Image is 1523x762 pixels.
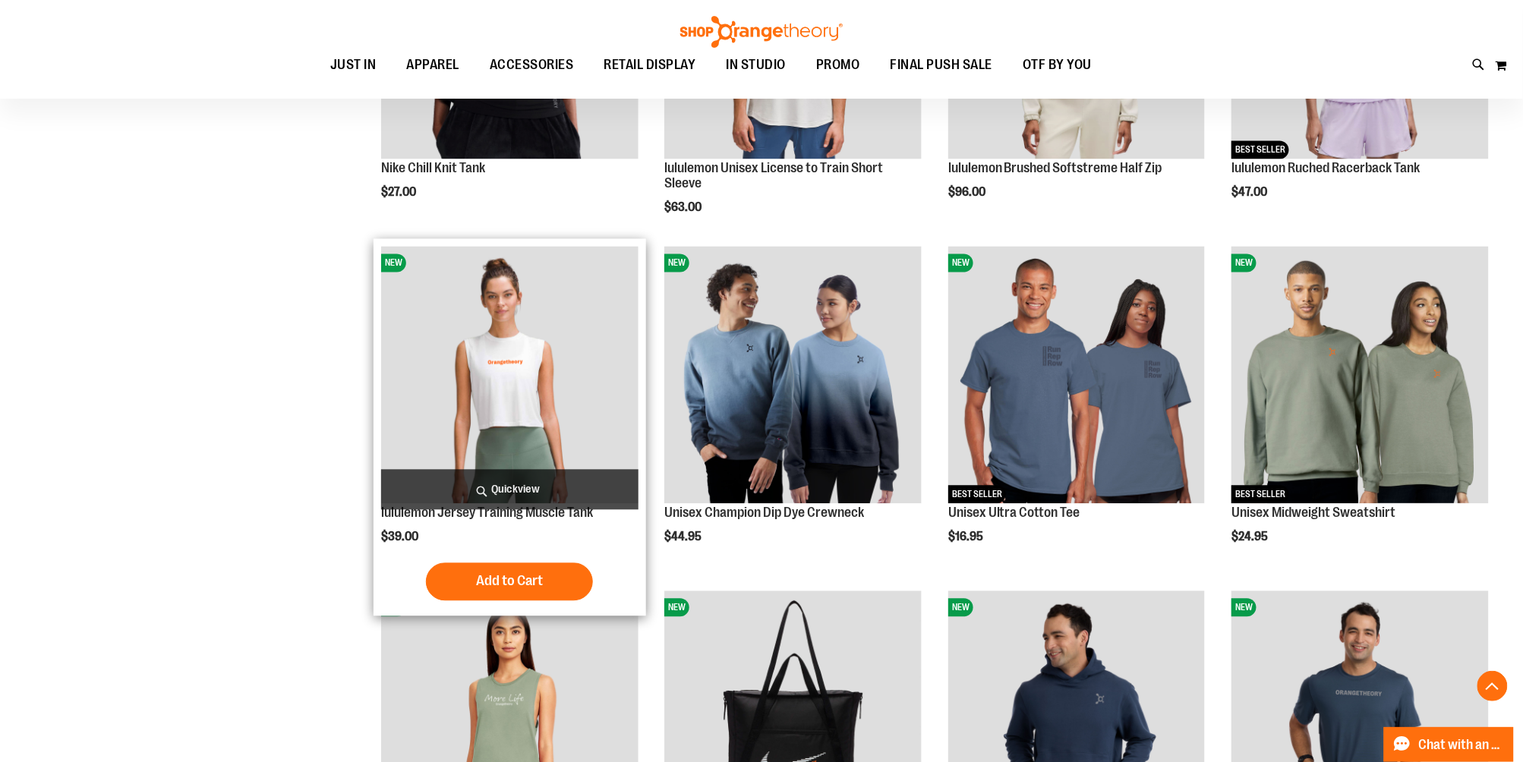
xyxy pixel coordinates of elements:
[941,239,1213,582] div: product
[381,247,639,504] img: lululemon Jersey Training Muscle Tank
[381,186,418,200] span: $27.00
[948,531,985,544] span: $16.95
[948,505,1080,521] a: Unisex Ultra Cotton Tee
[374,239,646,616] div: product
[381,247,639,506] a: lululemon Jersey Training Muscle TankNEW
[664,161,883,191] a: lululemon Unisex License to Train Short Sleeve
[381,254,406,272] span: NEW
[1231,486,1289,504] span: BEST SELLER
[664,254,689,272] span: NEW
[948,247,1206,504] img: Unisex Ultra Cotton Tee
[1224,239,1496,582] div: product
[1231,186,1269,200] span: $47.00
[1419,738,1505,752] span: Chat with an Expert
[604,48,696,82] span: RETAIL DISPLAY
[891,48,993,82] span: FINAL PUSH SALE
[407,48,460,82] span: APPAREL
[816,48,860,82] span: PROMO
[948,247,1206,506] a: Unisex Ultra Cotton TeeNEWBEST SELLER
[664,599,689,617] span: NEW
[664,247,922,506] a: Unisex Champion Dip Dye CrewneckNEW
[1477,671,1508,701] button: Back To Top
[664,247,922,504] img: Unisex Champion Dip Dye Crewneck
[1231,161,1420,176] a: lululemon Ruched Racerback Tank
[381,161,485,176] a: Nike Chill Knit Tank
[381,505,593,521] a: lululemon Jersey Training Muscle Tank
[664,201,704,215] span: $63.00
[381,531,421,544] span: $39.00
[727,48,787,82] span: IN STUDIO
[490,48,574,82] span: ACCESSORIES
[1384,727,1515,762] button: Chat with an Expert
[664,531,704,544] span: $44.95
[330,48,377,82] span: JUST IN
[381,470,639,510] a: Quickview
[1231,505,1395,521] a: Unisex Midweight Sweatshirt
[948,486,1006,504] span: BEST SELLER
[948,161,1162,176] a: lululemon Brushed Softstreme Half Zip
[1231,599,1257,617] span: NEW
[948,599,973,617] span: NEW
[426,563,593,601] button: Add to Cart
[1231,141,1289,159] span: BEST SELLER
[657,239,929,582] div: product
[664,505,864,521] a: Unisex Champion Dip Dye Crewneck
[678,16,845,48] img: Shop Orangetheory
[948,186,988,200] span: $96.00
[1231,247,1489,504] img: Unisex Midweight Sweatshirt
[948,254,973,272] span: NEW
[1231,531,1270,544] span: $24.95
[1023,48,1092,82] span: OTF BY YOU
[1231,247,1489,506] a: Unisex Midweight SweatshirtNEWBEST SELLER
[476,573,543,590] span: Add to Cart
[1231,254,1257,272] span: NEW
